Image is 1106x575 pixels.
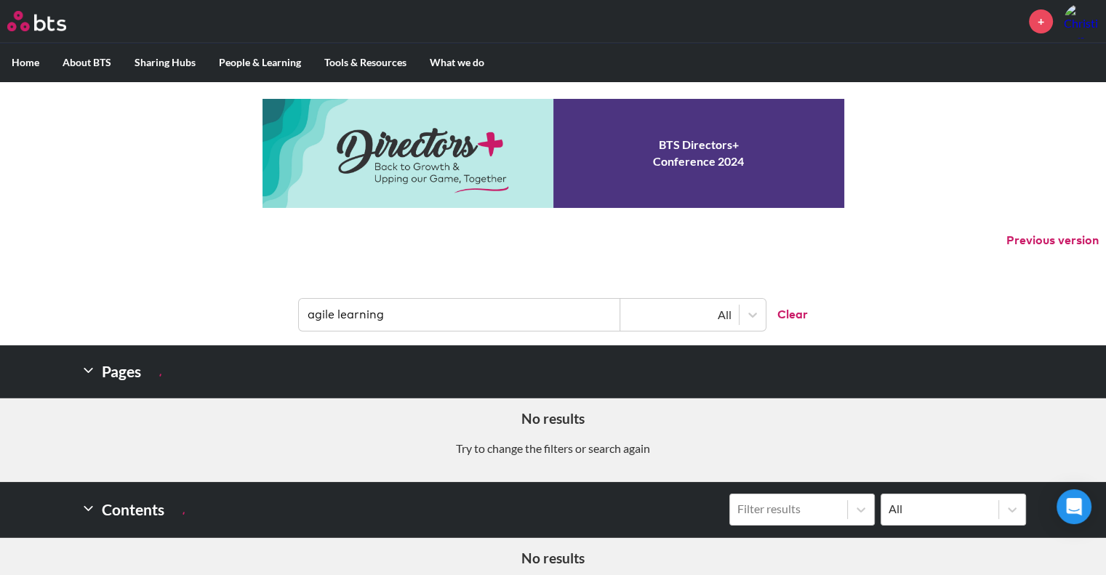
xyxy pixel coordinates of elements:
[766,299,808,331] button: Clear
[123,44,207,81] label: Sharing Hubs
[81,494,185,526] h2: Contents
[1064,4,1099,39] a: Profile
[1029,9,1053,33] a: +
[11,409,1095,429] h5: No results
[1057,489,1091,524] div: Open Intercom Messenger
[81,357,161,386] h2: Pages
[51,44,123,81] label: About BTS
[7,11,66,31] img: BTS Logo
[7,11,93,31] a: Go home
[889,501,991,517] div: All
[299,299,620,331] input: Find contents, pages and demos...
[313,44,418,81] label: Tools & Resources
[1006,233,1099,249] button: Previous version
[11,441,1095,457] p: Try to change the filters or search again
[11,549,1095,568] h5: No results
[1064,4,1099,39] img: Christian Larsson
[737,501,840,517] div: Filter results
[263,99,844,208] a: Conference 2024
[628,307,732,323] div: All
[207,44,313,81] label: People & Learning
[418,44,496,81] label: What we do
